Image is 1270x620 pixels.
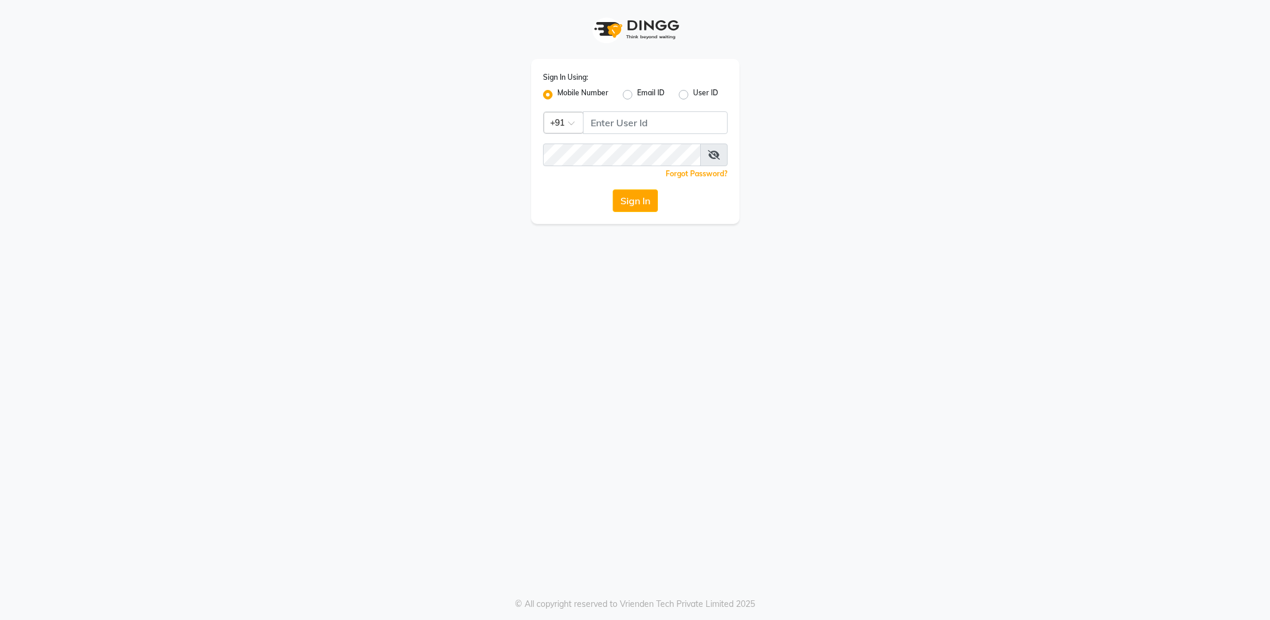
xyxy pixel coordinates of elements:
a: Forgot Password? [666,169,728,178]
input: Username [543,144,701,166]
button: Sign In [613,189,658,212]
label: Email ID [637,88,664,102]
input: Username [583,111,728,134]
img: logo1.svg [588,12,683,47]
label: Mobile Number [557,88,609,102]
label: User ID [693,88,718,102]
label: Sign In Using: [543,72,588,83]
